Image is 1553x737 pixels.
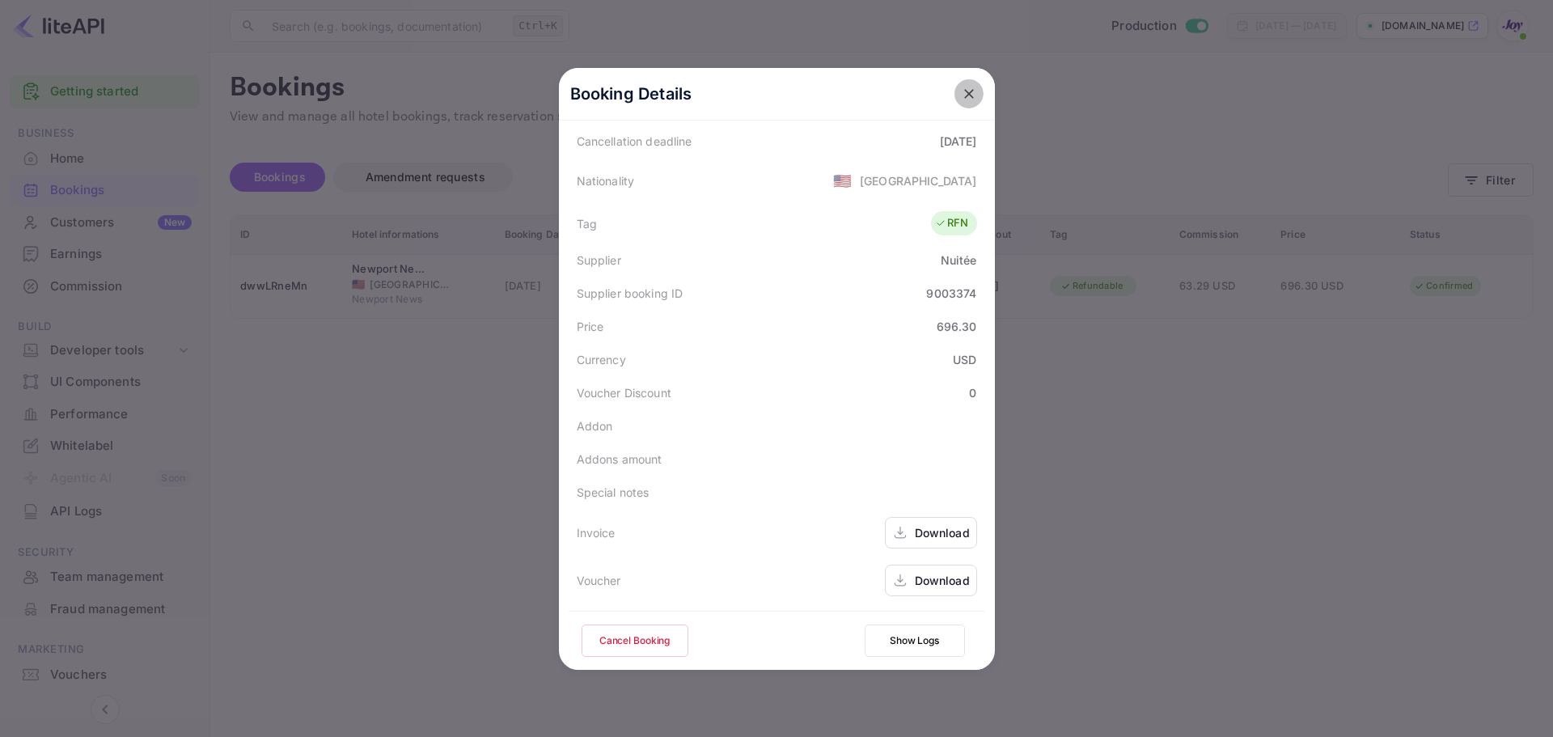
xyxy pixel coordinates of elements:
div: Tag [577,215,597,232]
div: Nuitée [941,252,977,269]
div: 696.30 [937,318,977,335]
div: Download [915,524,970,541]
button: close [954,79,984,108]
div: Invoice [577,524,616,541]
div: Supplier [577,252,621,269]
div: Addons amount [577,451,662,468]
div: Addon [577,417,613,434]
span: United States [833,166,852,195]
div: Supplier booking ID [577,285,683,302]
div: Download [915,572,970,589]
div: 0 [969,384,976,401]
div: Currency [577,351,626,368]
div: Voucher Discount [577,384,671,401]
div: Special notes [577,484,650,501]
button: Show Logs [865,625,965,657]
div: 9003374 [926,285,976,302]
div: Voucher [577,572,621,589]
div: [DATE] [940,133,977,150]
div: [GEOGRAPHIC_DATA] [860,172,977,189]
div: USD [953,351,976,368]
div: RFN [935,215,968,231]
div: Cancellation deadline [577,133,692,150]
button: Cancel Booking [582,625,688,657]
div: Nationality [577,172,635,189]
div: Price [577,318,604,335]
p: Booking Details [570,82,692,106]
